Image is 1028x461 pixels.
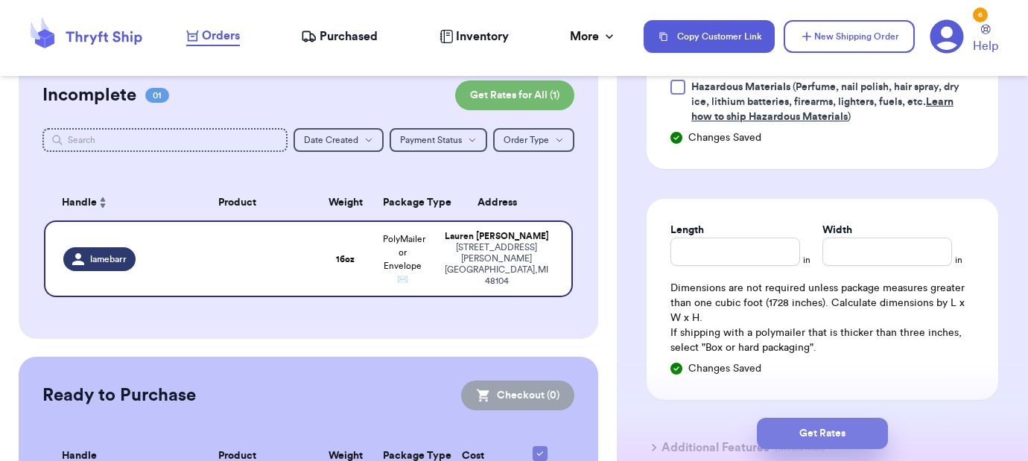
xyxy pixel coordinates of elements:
[670,281,974,355] div: Dimensions are not required unless package measures greater than one cubic foot (1728 inches). Ca...
[973,37,998,55] span: Help
[317,185,373,220] th: Weight
[973,7,988,22] div: 6
[930,19,964,54] a: 6
[186,27,240,46] a: Orders
[670,325,974,355] p: If shipping with a polymailer that is thicker than three inches, select "Box or hard packaging".
[97,194,109,212] button: Sort ascending
[320,28,378,45] span: Purchased
[504,136,549,144] span: Order Type
[955,254,962,266] span: in
[62,195,97,211] span: Handle
[440,231,553,242] div: Lauren [PERSON_NAME]
[688,130,761,145] span: Changes Saved
[493,128,574,152] button: Order Type
[336,255,355,264] strong: 16 oz
[440,28,509,45] a: Inventory
[757,418,888,449] button: Get Rates
[644,20,775,53] button: Copy Customer Link
[90,253,127,265] span: lamebarr
[440,242,553,287] div: [STREET_ADDRESS] [PERSON_NAME][GEOGRAPHIC_DATA] , MI 48104
[42,128,288,152] input: Search
[431,185,573,220] th: Address
[304,136,358,144] span: Date Created
[42,83,136,107] h2: Incomplete
[400,136,462,144] span: Payment Status
[456,28,509,45] span: Inventory
[455,80,574,110] button: Get Rates for All (1)
[691,82,959,122] span: (Perfume, nail polish, hair spray, dry ice, lithium batteries, firearms, lighters, fuels, etc. )
[688,361,761,376] span: Changes Saved
[42,384,196,407] h2: Ready to Purchase
[202,27,240,45] span: Orders
[670,223,704,238] label: Length
[803,254,810,266] span: in
[294,128,384,152] button: Date Created
[691,82,790,92] span: Hazardous Materials
[383,235,425,284] span: PolyMailer or Envelope ✉️
[374,185,431,220] th: Package Type
[390,128,487,152] button: Payment Status
[461,381,574,410] button: Checkout (0)
[822,223,852,238] label: Width
[301,28,378,45] a: Purchased
[145,88,169,103] span: 01
[570,28,617,45] div: More
[973,25,998,55] a: Help
[784,20,915,53] button: New Shipping Order
[158,185,317,220] th: Product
